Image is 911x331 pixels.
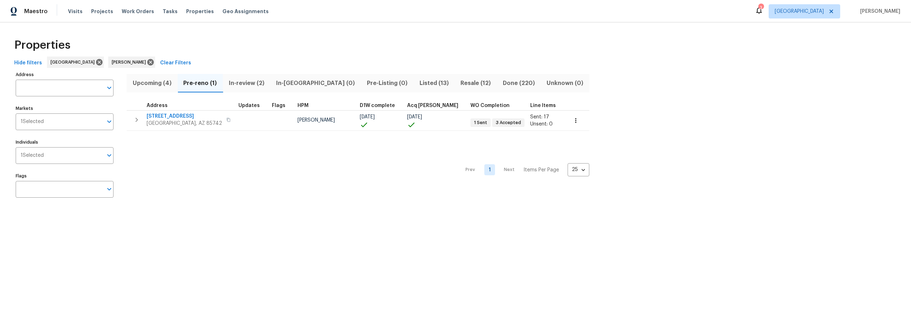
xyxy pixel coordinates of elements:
span: In-[GEOGRAPHIC_DATA] (0) [275,78,357,88]
span: Properties [14,42,70,49]
span: Unknown (0) [545,78,585,88]
span: Unsent: 0 [530,122,553,127]
span: Sent: 17 [530,114,549,119]
span: Work Orders [122,8,154,15]
span: Done (220) [501,78,537,88]
button: Clear Filters [157,57,194,70]
label: Individuals [16,140,114,144]
label: Markets [16,106,114,111]
span: WO Completion [470,103,510,108]
span: [STREET_ADDRESS] [147,113,222,120]
span: D1W complete [360,103,395,108]
span: Visits [68,8,83,15]
button: Open [104,150,114,160]
span: Resale (12) [459,78,493,88]
span: Updates [238,103,260,108]
span: [GEOGRAPHIC_DATA] [51,59,98,66]
span: 1 Selected [21,153,44,159]
label: Address [16,73,114,77]
button: Open [104,117,114,127]
span: Acq [PERSON_NAME] [407,103,458,108]
span: Clear Filters [160,59,191,68]
div: [PERSON_NAME] [108,57,155,68]
button: Hide filters [11,57,45,70]
p: Items Per Page [523,166,559,173]
span: Tasks [163,9,178,14]
span: Pre-reno (1) [182,78,219,88]
span: Upcoming (4) [131,78,173,88]
span: Address [147,103,168,108]
span: Pre-Listing (0) [365,78,409,88]
a: Goto page 1 [484,164,495,175]
span: Geo Assignments [222,8,269,15]
div: [GEOGRAPHIC_DATA] [47,57,104,68]
span: Maestro [24,8,48,15]
span: Hide filters [14,59,42,68]
span: Line Items [530,103,556,108]
span: Properties [186,8,214,15]
span: 1 Selected [21,119,44,125]
span: [DATE] [407,114,422,119]
span: [GEOGRAPHIC_DATA] [775,8,824,15]
span: 1 Sent [471,120,490,126]
span: HPM [297,103,309,108]
span: [PERSON_NAME] [112,59,149,66]
span: Listed (13) [418,78,451,88]
button: Open [104,83,114,93]
button: Open [104,184,114,194]
span: In-review (2) [227,78,266,88]
span: [PERSON_NAME] [297,118,335,123]
label: Flags [16,174,114,178]
span: 3 Accepted [493,120,524,126]
span: [GEOGRAPHIC_DATA], AZ 85742 [147,120,222,127]
div: 25 [568,160,589,179]
div: 3 [758,4,763,11]
nav: Pagination Navigation [459,135,589,205]
span: [DATE] [360,114,375,119]
span: [PERSON_NAME] [857,8,900,15]
span: Projects [91,8,113,15]
span: Flags [272,103,285,108]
